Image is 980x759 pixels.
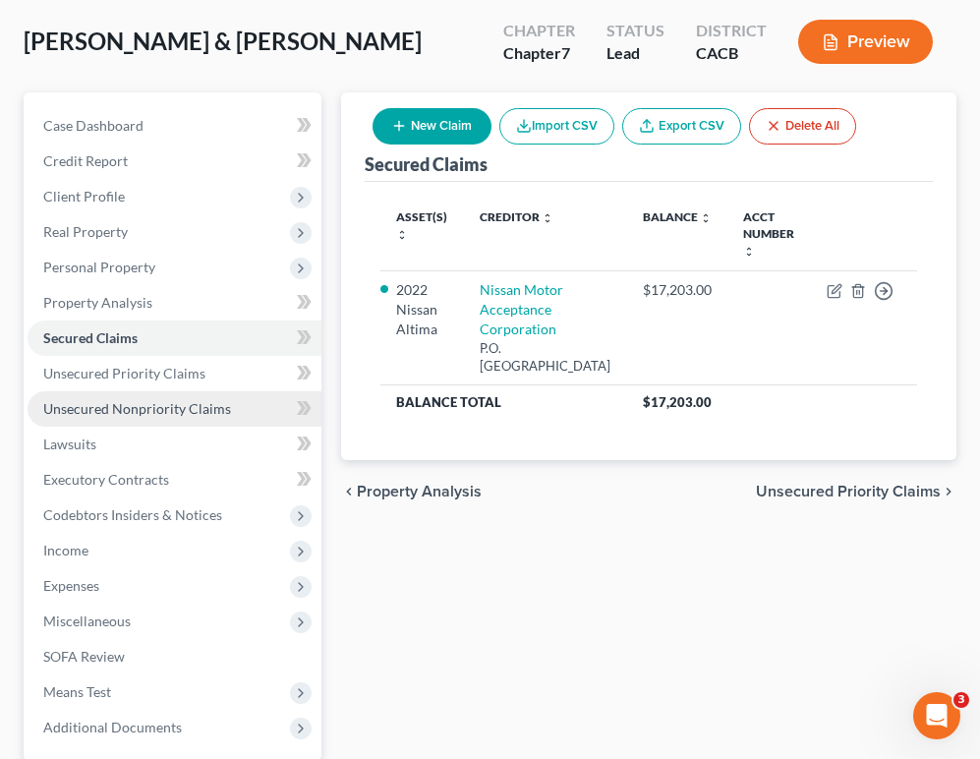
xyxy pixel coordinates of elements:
[43,577,99,594] span: Expenses
[643,209,712,224] a: Balance unfold_more
[953,692,969,708] span: 3
[28,427,321,462] a: Lawsuits
[28,321,321,356] a: Secured Claims
[542,212,553,224] i: unfold_more
[43,542,88,558] span: Income
[913,692,960,739] iframe: Intercom live chat
[743,209,794,258] a: Acct Number unfold_more
[43,436,96,452] span: Lawsuits
[396,280,448,339] li: 2022 Nissan Altima
[28,285,321,321] a: Property Analysis
[798,20,933,64] button: Preview
[43,471,169,488] span: Executory Contracts
[373,108,491,145] button: New Claim
[503,20,575,42] div: Chapter
[396,209,447,241] a: Asset(s) unfold_more
[28,108,321,144] a: Case Dashboard
[43,613,131,629] span: Miscellaneous
[43,117,144,134] span: Case Dashboard
[606,20,664,42] div: Status
[606,42,664,65] div: Lead
[503,42,575,65] div: Chapter
[743,246,755,258] i: unfold_more
[341,484,482,499] button: chevron_left Property Analysis
[480,339,611,376] div: P.O. [GEOGRAPHIC_DATA]
[357,484,482,499] span: Property Analysis
[341,484,357,499] i: chevron_left
[622,108,741,145] a: Export CSV
[700,212,712,224] i: unfold_more
[696,20,767,42] div: District
[365,152,488,176] div: Secured Claims
[941,484,956,499] i: chevron_right
[28,639,321,674] a: SOFA Review
[28,462,321,497] a: Executory Contracts
[43,365,205,381] span: Unsecured Priority Claims
[28,144,321,179] a: Credit Report
[43,329,138,346] span: Secured Claims
[43,719,182,735] span: Additional Documents
[43,400,231,417] span: Unsecured Nonpriority Claims
[499,108,614,145] button: Import CSV
[380,384,627,420] th: Balance Total
[43,294,152,311] span: Property Analysis
[396,229,408,241] i: unfold_more
[43,648,125,665] span: SOFA Review
[480,281,563,337] a: Nissan Motor Acceptance Corporation
[43,188,125,204] span: Client Profile
[43,506,222,523] span: Codebtors Insiders & Notices
[43,223,128,240] span: Real Property
[561,43,570,62] span: 7
[43,683,111,700] span: Means Test
[43,259,155,275] span: Personal Property
[756,484,941,499] span: Unsecured Priority Claims
[696,42,767,65] div: CACB
[643,394,712,410] span: $17,203.00
[749,108,856,145] button: Delete All
[28,356,321,391] a: Unsecured Priority Claims
[643,280,712,300] div: $17,203.00
[756,484,956,499] button: Unsecured Priority Claims chevron_right
[24,27,422,55] span: [PERSON_NAME] & [PERSON_NAME]
[480,209,553,224] a: Creditor unfold_more
[43,152,128,169] span: Credit Report
[28,391,321,427] a: Unsecured Nonpriority Claims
